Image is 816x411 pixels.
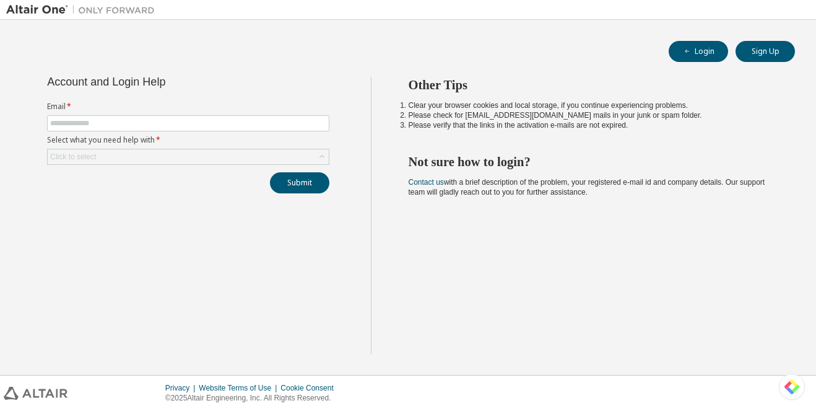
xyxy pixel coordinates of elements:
a: Contact us [409,178,444,187]
button: Login [669,41,728,62]
h2: Other Tips [409,77,773,93]
span: with a brief description of the problem, your registered e-mail id and company details. Our suppo... [409,178,765,197]
li: Please verify that the links in the activation e-mails are not expired. [409,120,773,130]
div: Account and Login Help [47,77,273,87]
li: Please check for [EMAIL_ADDRESS][DOMAIN_NAME] mails in your junk or spam folder. [409,110,773,120]
div: Click to select [48,149,329,164]
label: Select what you need help with [47,135,329,145]
img: Altair One [6,4,161,16]
img: altair_logo.svg [4,387,67,400]
p: © 2025 Altair Engineering, Inc. All Rights Reserved. [165,393,341,404]
h2: Not sure how to login? [409,154,773,170]
div: Cookie Consent [280,383,341,393]
div: Website Terms of Use [199,383,280,393]
li: Clear your browser cookies and local storage, if you continue experiencing problems. [409,100,773,110]
div: Privacy [165,383,199,393]
label: Email [47,102,329,112]
button: Sign Up [736,41,795,62]
div: Click to select [50,152,96,162]
button: Submit [270,172,329,193]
